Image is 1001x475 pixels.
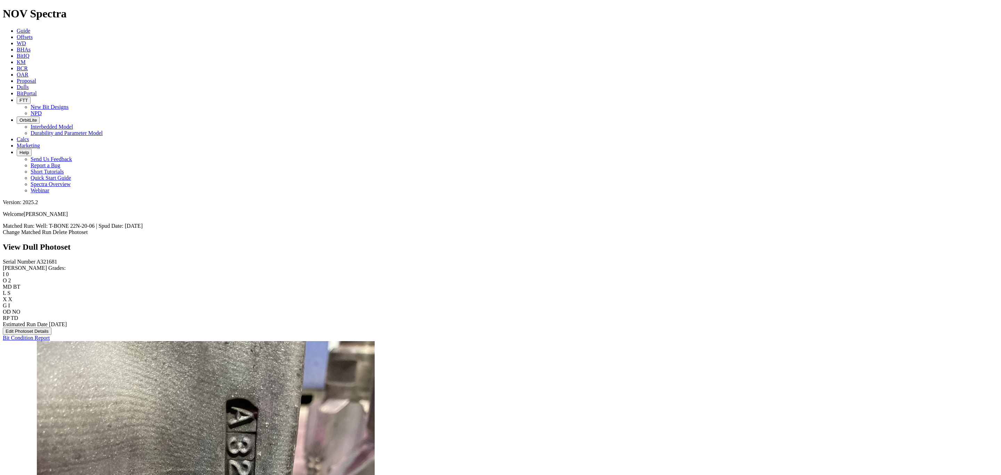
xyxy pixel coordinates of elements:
[3,271,5,277] label: I
[8,296,13,302] span: X
[3,315,9,321] label: RP
[31,162,60,168] a: Report a Bug
[31,130,103,136] a: Durability and Parameter Model
[3,303,7,308] label: G
[3,335,50,341] a: Bit Condition Report
[13,284,20,290] span: BT
[31,104,68,110] a: New Bit Designs
[17,136,29,142] a: Calcs
[17,40,26,46] a: WD
[31,169,64,175] a: Short Tutorials
[17,149,32,156] button: Help
[17,143,40,148] a: Marketing
[11,315,18,321] span: TD
[17,65,28,71] a: BCR
[49,321,67,327] span: [DATE]
[19,150,29,155] span: Help
[31,181,71,187] a: Spectra Overview
[17,53,29,59] a: BitIQ
[17,90,37,96] a: BitPortal
[3,290,6,296] label: L
[3,321,48,327] label: Estimated Run Date
[31,124,73,130] a: Interbedded Model
[8,277,11,283] span: 2
[7,290,10,296] span: S
[3,242,998,252] h2: View Dull Photoset
[3,296,7,302] label: X
[3,223,34,229] span: Matched Run:
[17,116,40,124] button: OrbitLite
[3,229,51,235] a: Change Matched Run
[17,28,30,34] a: Guide
[3,211,998,217] p: Welcome
[3,328,51,335] button: Edit Photoset Details
[3,259,35,265] label: Serial Number
[36,223,143,229] span: Well: T-BONE 22N-20-06 | Spud Date: [DATE]
[31,110,42,116] a: NPD
[17,97,31,104] button: FTT
[17,84,29,90] a: Dulls
[3,277,7,283] label: O
[19,118,37,123] span: OrbitLite
[8,303,10,308] span: I
[17,78,36,84] a: Proposal
[3,309,11,315] label: OD
[3,199,998,206] div: Version: 2025.2
[53,229,88,235] a: Delete Photoset
[3,284,12,290] label: MD
[12,309,20,315] span: NO
[17,72,29,78] a: OAR
[17,47,31,53] a: BHAs
[3,265,998,271] div: [PERSON_NAME] Grades:
[31,156,72,162] a: Send Us Feedback
[17,59,26,65] a: KM
[6,271,9,277] span: 0
[36,259,57,265] span: A321681
[31,187,49,193] a: Webinar
[31,175,71,181] a: Quick Start Guide
[19,98,28,103] span: FTT
[3,7,998,20] h1: NOV Spectra
[24,211,68,217] span: [PERSON_NAME]
[17,34,33,40] a: Offsets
